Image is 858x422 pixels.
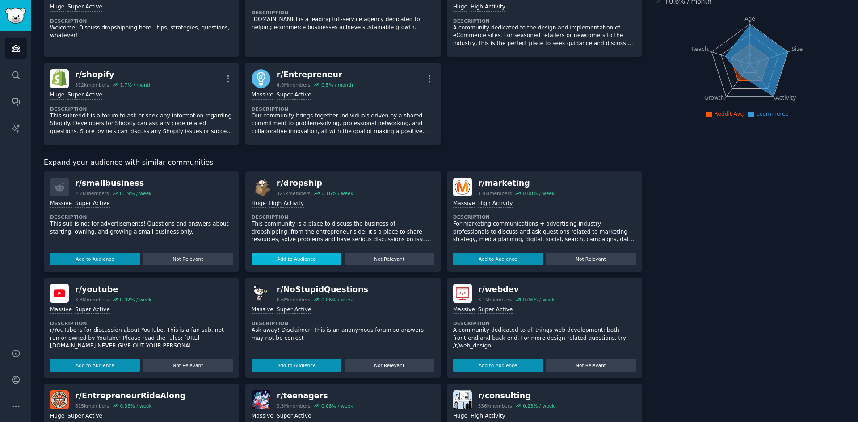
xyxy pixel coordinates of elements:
[478,178,555,189] div: r/ marketing
[252,106,434,112] dt: Description
[321,403,353,409] div: 0.08 % / week
[252,9,434,16] dt: Description
[252,178,270,196] img: dropship
[67,3,102,12] div: Super Active
[44,63,239,145] a: shopifyr/shopify312kmembers1.7% / monthHugeSuper ActiveDescriptionThis subreddit is a forum to as...
[50,18,233,24] dt: Description
[453,306,475,314] div: Massive
[775,95,796,101] tspan: Activity
[50,359,140,372] button: Add to Audience
[269,200,304,208] div: High Activity
[75,297,109,303] div: 3.3M members
[50,412,64,421] div: Huge
[523,297,555,303] div: 0.06 % / week
[478,190,512,196] div: 1.9M members
[50,390,69,409] img: EntrepreneurRideAlong
[75,69,151,80] div: r/ shopify
[252,253,341,265] button: Add to Audience
[277,178,353,189] div: r/ dropship
[252,306,273,314] div: Massive
[453,214,636,220] dt: Description
[345,359,434,372] button: Not Relevant
[321,190,353,196] div: 0.16 % / week
[704,95,724,101] tspan: Growth
[321,82,353,88] div: 0.5 % / month
[453,24,636,48] p: A community dedicated to the design and implementation of eCommerce sites. For seasoned retailers...
[252,220,434,244] p: This community is a place to discuss the business of dropshipping, from the entrepreneur side. It...
[67,91,102,100] div: Super Active
[50,306,72,314] div: Massive
[277,403,311,409] div: 3.3M members
[277,306,311,314] div: Super Active
[50,24,233,40] p: Welcome! Discuss dropshipping here-- tips, strategies, questions, whatever!
[523,190,555,196] div: 0.08 % / week
[277,412,311,421] div: Super Active
[478,306,513,314] div: Super Active
[143,253,233,265] button: Not Relevant
[75,190,109,196] div: 2.2M members
[252,91,273,100] div: Massive
[453,284,472,303] img: webdev
[471,3,505,12] div: High Activity
[321,297,353,303] div: 0.06 % / week
[453,178,472,196] img: marketing
[277,82,311,88] div: 4.9M members
[523,403,555,409] div: 0.23 % / week
[120,82,151,88] div: 1.7 % / month
[75,178,151,189] div: r/ smallbusiness
[252,69,270,88] img: Entrepreneur
[252,412,273,421] div: Massive
[453,18,636,24] dt: Description
[453,3,467,12] div: Huge
[75,306,110,314] div: Super Active
[50,253,140,265] button: Add to Audience
[50,200,72,208] div: Massive
[791,46,803,52] tspan: Size
[453,412,467,421] div: Huge
[478,284,555,295] div: r/ webdev
[345,253,434,265] button: Not Relevant
[44,157,213,168] span: Expand your audience with similar communities
[50,220,233,236] p: This sub is not for advertisements! Questions and answers about starting, owning, and growing a s...
[691,46,708,52] tspan: Reach
[50,214,233,220] dt: Description
[120,297,151,303] div: 0.02 % / week
[453,359,543,372] button: Add to Audience
[252,284,270,303] img: NoStupidQuestions
[50,3,64,12] div: Huge
[50,112,233,136] p: This subreddit is a forum to ask or seek any information regarding Shopify. Developers for Shopif...
[75,284,151,295] div: r/ youtube
[744,16,755,22] tspan: Age
[478,297,512,303] div: 3.1M members
[277,284,368,295] div: r/ NoStupidQuestions
[546,253,636,265] button: Not Relevant
[252,320,434,326] dt: Description
[277,69,353,80] div: r/ Entrepreneur
[50,326,233,350] p: r/YouTube is for discussion about YouTube. This is a fan sub, not run or owned by YouTube! Please...
[453,220,636,244] p: For marketing communications + advertising industry professionals to discuss and ask questions re...
[277,190,311,196] div: 325k members
[75,390,185,401] div: r/ EntrepreneurRideAlong
[50,106,233,112] dt: Description
[277,297,311,303] div: 6.6M members
[478,403,512,409] div: 336k members
[50,69,69,88] img: shopify
[252,200,266,208] div: Huge
[453,253,543,265] button: Add to Audience
[75,403,109,409] div: 615k members
[756,111,788,117] span: ecommerce
[277,390,353,401] div: r/ teenagers
[453,390,472,409] img: consulting
[453,200,475,208] div: Massive
[252,112,434,136] p: Our community brings together individuals driven by a shared commitment to problem-solving, profe...
[252,390,270,409] img: teenagers
[478,200,513,208] div: High Activity
[245,63,441,145] a: Entrepreneurr/Entrepreneur4.9Mmembers0.5% / monthMassiveSuper ActiveDescriptionOur community brin...
[252,359,341,372] button: Add to Audience
[75,200,110,208] div: Super Active
[252,214,434,220] dt: Description
[120,403,151,409] div: 0.33 % / week
[471,412,505,421] div: High Activity
[67,412,102,421] div: Super Active
[120,190,151,196] div: 0.19 % / week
